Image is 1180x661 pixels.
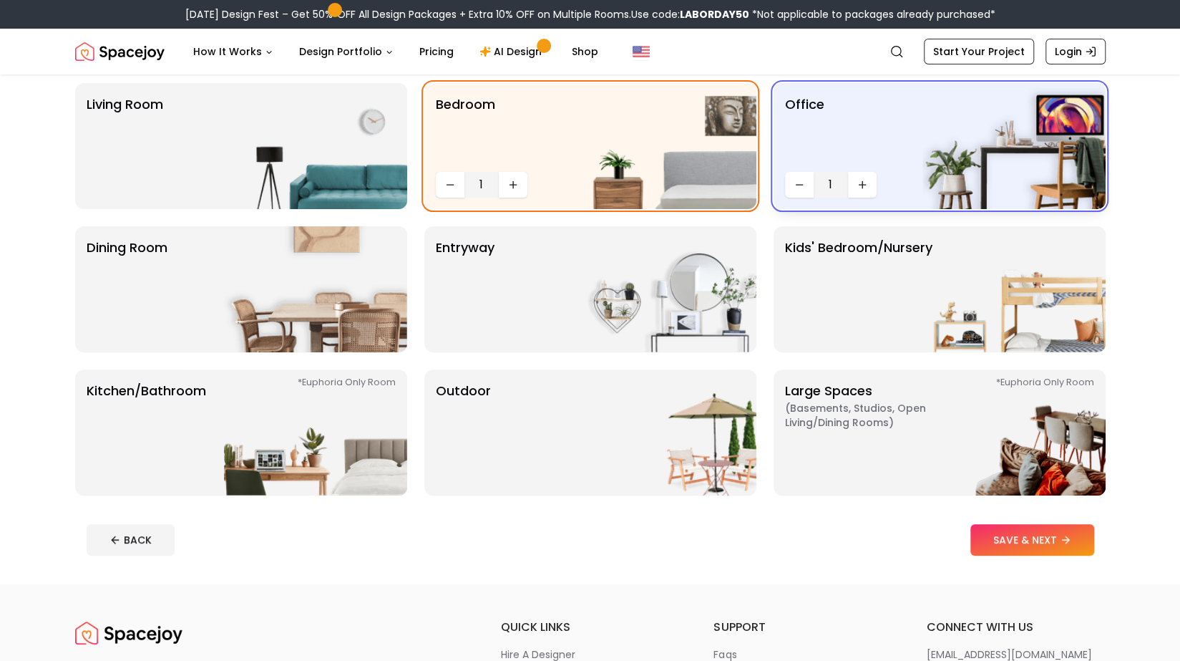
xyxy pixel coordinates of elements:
p: Living Room [87,95,163,198]
img: Spacejoy Logo [75,619,182,647]
button: Increase quantity [499,172,527,198]
p: Large Spaces [785,381,964,484]
p: Kitchen/Bathroom [87,381,206,484]
b: LABORDAY50 [680,7,749,21]
p: Kids' Bedroom/Nursery [785,238,932,341]
nav: Global [75,29,1106,74]
a: Spacejoy [75,37,165,66]
button: How It Works [182,37,285,66]
p: Outdoor [436,381,491,484]
img: entryway [573,226,756,352]
button: Decrease quantity [436,172,464,198]
span: 1 [819,176,842,193]
span: ( Basements, Studios, Open living/dining rooms ) [785,401,964,430]
a: AI Design [468,37,557,66]
img: United States [633,43,650,60]
img: Large Spaces *Euphoria Only [922,370,1106,496]
img: Spacejoy Logo [75,37,165,66]
nav: Main [182,37,610,66]
img: Living Room [224,83,407,209]
p: entryway [436,238,494,341]
p: Dining Room [87,238,167,341]
span: *Not applicable to packages already purchased* [749,7,995,21]
span: Use code: [631,7,749,21]
h6: connect with us [927,619,1106,636]
img: Kids' Bedroom/Nursery [922,226,1106,352]
button: Increase quantity [848,172,877,198]
img: Office [922,83,1106,209]
a: Spacejoy [75,619,182,647]
p: Bedroom [436,95,495,166]
a: Start Your Project [924,39,1034,64]
button: SAVE & NEXT [970,524,1094,556]
span: 1 [470,176,493,193]
a: Pricing [408,37,465,66]
h6: support [713,619,892,636]
button: Design Portfolio [288,37,405,66]
h6: quick links [501,619,680,636]
img: Bedroom [573,83,756,209]
button: BACK [87,524,175,556]
div: [DATE] Design Fest – Get 50% OFF All Design Packages + Extra 10% OFF on Multiple Rooms. [185,7,995,21]
img: Dining Room [224,226,407,352]
img: Outdoor [573,370,756,496]
button: Decrease quantity [785,172,814,198]
p: Office [785,95,824,166]
a: Shop [560,37,610,66]
a: Login [1045,39,1106,64]
img: Kitchen/Bathroom *Euphoria Only [224,370,407,496]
